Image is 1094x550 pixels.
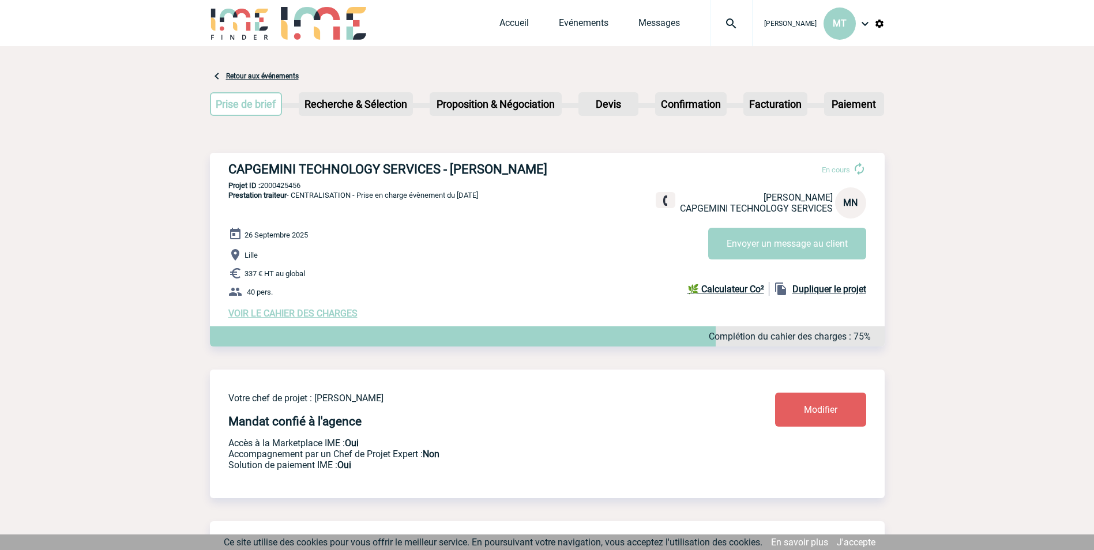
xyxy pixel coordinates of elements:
[228,393,707,404] p: Votre chef de projet : [PERSON_NAME]
[431,93,561,115] p: Proposition & Négociation
[660,195,671,206] img: fixe.png
[708,228,866,259] button: Envoyer un message au client
[210,181,885,190] p: 2000425456
[804,404,837,415] span: Modifier
[833,18,847,29] span: MT
[764,192,833,203] span: [PERSON_NAME]
[224,537,762,548] span: Ce site utilise des cookies pour vous offrir le meilleur service. En poursuivant votre navigation...
[228,449,707,459] p: Prestation payante
[228,191,287,199] span: Prestation traiteur
[228,459,707,470] p: Conformité aux process achat client, Prise en charge de la facturation, Mutualisation de plusieur...
[228,191,478,199] span: - CENTRALISATION - Prise en charge évènement du [DATE]
[771,537,828,548] a: En savoir plus
[764,20,817,28] span: [PERSON_NAME]
[423,449,439,459] b: Non
[228,162,574,176] h3: CAPGEMINI TECHNOLOGY SERVICES - [PERSON_NAME]
[580,93,637,115] p: Devis
[656,93,725,115] p: Confirmation
[245,251,258,259] span: Lille
[337,459,351,470] b: Oui
[228,438,707,449] p: Accès à la Marketplace IME :
[210,7,270,40] img: IME-Finder
[843,197,858,208] span: MN
[247,288,273,296] span: 40 pers.
[559,17,608,33] a: Evénements
[226,72,299,80] a: Retour aux événements
[345,438,359,449] b: Oui
[792,284,866,295] b: Dupliquer le projet
[228,308,358,319] a: VOIR LE CAHIER DES CHARGES
[638,17,680,33] a: Messages
[822,165,850,174] span: En cours
[211,93,281,115] p: Prise de brief
[499,17,529,33] a: Accueil
[300,93,412,115] p: Recherche & Sélection
[687,282,769,296] a: 🌿 Calculateur Co²
[228,181,260,190] b: Projet ID :
[228,415,362,428] h4: Mandat confié à l'agence
[687,284,764,295] b: 🌿 Calculateur Co²
[245,231,308,239] span: 26 Septembre 2025
[245,269,305,278] span: 337 € HT au global
[825,93,883,115] p: Paiement
[837,537,875,548] a: J'accepte
[680,203,833,214] span: CAPGEMINI TECHNOLOGY SERVICES
[745,93,806,115] p: Facturation
[774,282,788,296] img: file_copy-black-24dp.png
